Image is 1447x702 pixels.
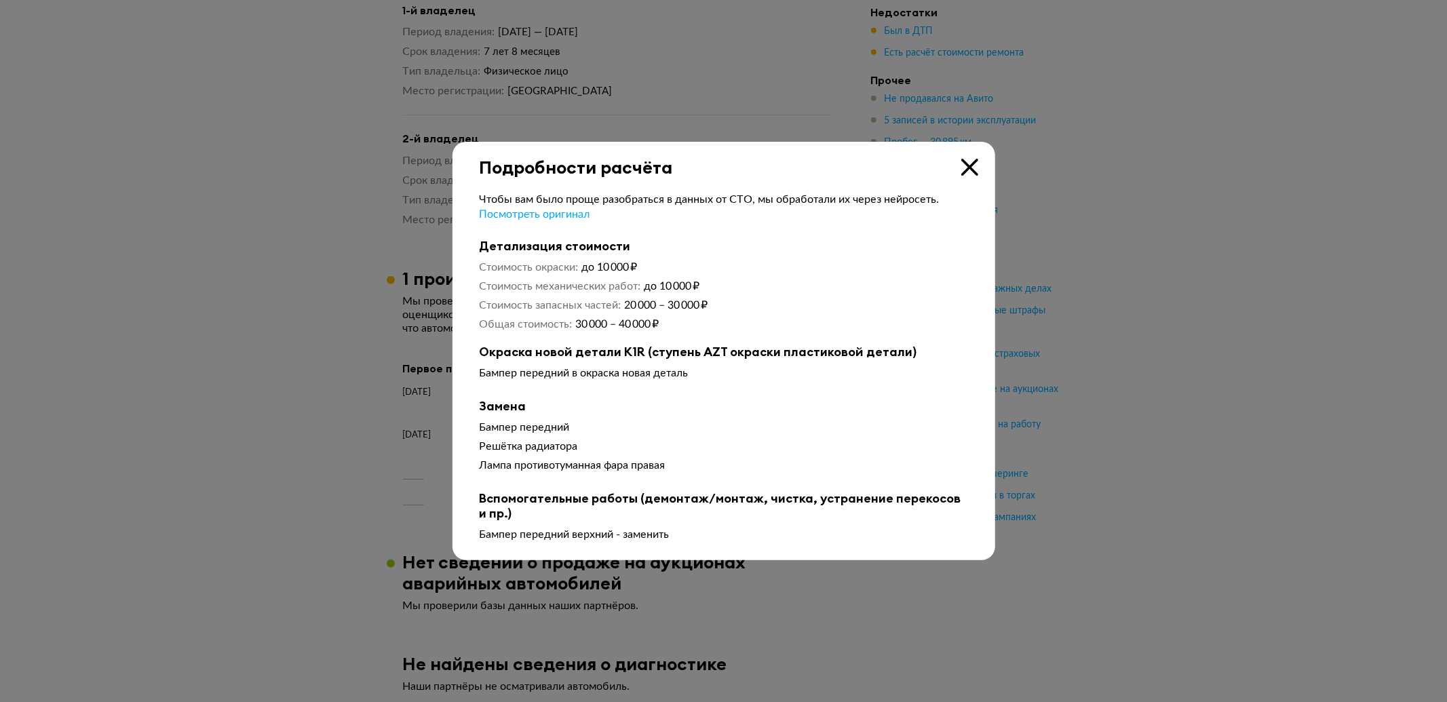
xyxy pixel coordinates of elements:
[480,194,940,205] span: Чтобы вам было проще разобраться в данных от СТО, мы обработали их через нейросеть.
[581,262,637,273] span: до 10 000 ₽
[480,317,573,331] dt: Общая стоимость
[575,319,659,330] span: 30 000 – 40 000 ₽
[480,421,968,434] div: Бампер передний
[480,298,621,312] dt: Стоимость запасных частей
[480,260,579,274] dt: Стоимость окраски
[480,209,590,220] span: Посмотреть оригинал
[644,281,699,292] span: до 10 000 ₽
[480,440,968,453] div: Решётка радиатора
[480,279,641,293] dt: Стоимость механических работ
[452,142,995,178] div: Подробности расчёта
[480,491,968,521] b: Вспомогательные работы (демонтаж/монтаж, чистка, устранение перекосов и пр.)
[480,399,968,414] b: Замена
[624,300,708,311] span: 20 000 – 30 000 ₽
[480,239,968,254] b: Детализация стоимости
[480,366,968,380] div: Бампер передний в окраска новая деталь
[480,345,968,359] b: Окраска новой детали K1R (ступень AZT окраски пластиковой детали)
[480,459,968,472] div: Лампа противотуманная фара правая
[480,528,968,541] div: Бампер передний верхний - заменить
